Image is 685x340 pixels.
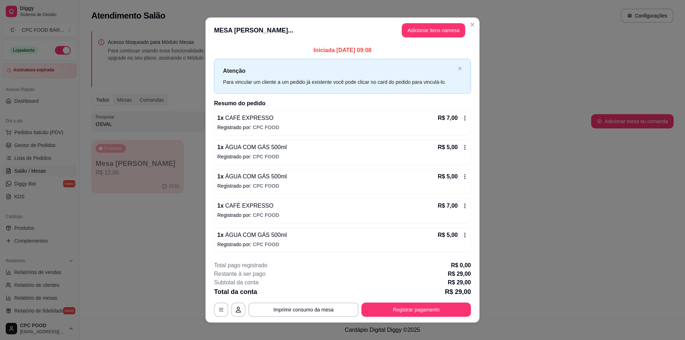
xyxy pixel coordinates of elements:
[458,66,462,71] button: close
[217,202,273,210] p: 1 x
[448,270,471,278] p: R$ 29,00
[214,46,471,55] p: Iniciada [DATE] 09:08
[214,99,471,108] h2: Resumo do pedido
[217,212,468,219] p: Registrado por:
[223,78,455,86] div: Para vincular um cliente a um pedido já existente você pode clicar no card do pedido para vinculá...
[445,287,471,297] p: R$ 29,00
[253,154,279,159] span: CPC FOOD
[217,153,468,160] p: Registrado por:
[451,261,471,270] p: R$ 0,00
[217,172,287,181] p: 1 x
[217,231,287,239] p: 1 x
[214,278,259,287] p: Subtotal da conta
[217,124,468,131] p: Registrado por:
[214,270,265,278] p: Restante à ser pago
[467,19,478,30] button: Close
[224,144,287,150] span: ÁGUA COM GÁS 500ml
[253,125,279,130] span: CPC FOOD
[253,242,279,247] span: CPC FOOD
[438,172,458,181] p: R$ 5,00
[217,143,287,152] p: 1 x
[217,114,273,122] p: 1 x
[214,287,257,297] p: Total da conta
[224,203,274,209] span: CAFÉ EXPRESSO
[361,303,471,317] button: Registrar pagamento
[448,278,471,287] p: R$ 29,00
[217,241,468,248] p: Registrado por:
[217,182,468,189] p: Registrado por:
[223,66,455,75] p: Atenção
[224,232,287,238] span: ÁGUA COM GÁS 500ml
[214,261,267,270] p: Total pago registrado
[438,202,458,210] p: R$ 7,00
[224,115,274,121] span: CAFÉ EXPRESSO
[438,231,458,239] p: R$ 5,00
[438,143,458,152] p: R$ 5,00
[438,114,458,122] p: R$ 7,00
[224,173,287,179] span: ÁGUA COM GÁS 500ml
[248,303,359,317] button: Imprimir consumo da mesa
[205,17,479,43] header: MESA [PERSON_NAME]...
[253,183,279,189] span: CPC FOOD
[253,212,279,218] span: CPC FOOD
[402,23,465,37] button: Adicionar itens namesa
